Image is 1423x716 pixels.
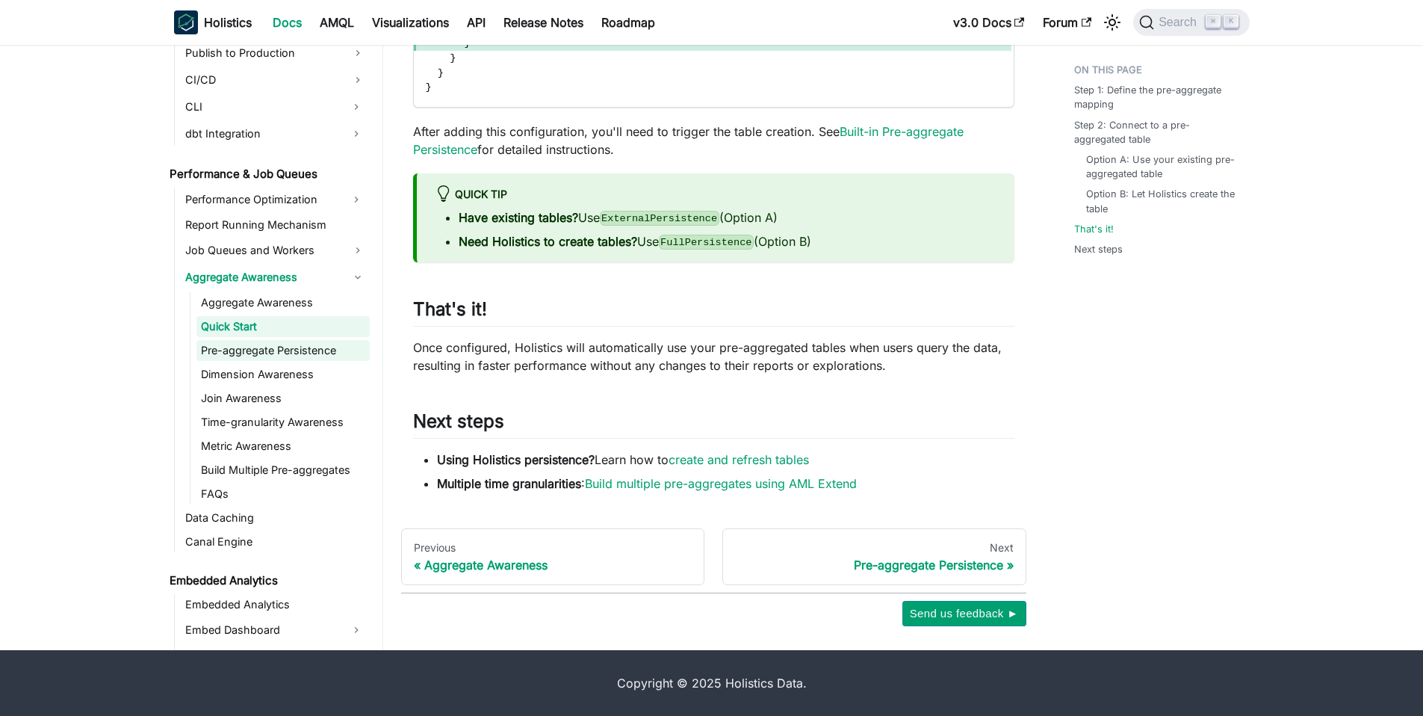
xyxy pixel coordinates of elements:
code: ExternalPersistence [600,211,719,226]
h2: Next steps [413,410,1014,439]
button: Expand sidebar category 'Embed Portal' [343,645,370,669]
a: Build Multiple Pre-aggregates [196,460,370,481]
a: Embed Dashboard [181,618,343,642]
code: FullPersistence [659,235,754,250]
nav: Docs pages [401,528,1026,585]
a: dbt Integration [181,122,343,146]
a: Forum [1034,10,1100,34]
div: Aggregate Awareness [414,558,692,573]
li: Use (Option A) [459,209,996,226]
a: Option A: Use your existing pre-aggregated table [1086,152,1235,181]
strong: Multiple time granularities [437,476,581,491]
button: Search (Command+K) [1133,9,1249,36]
a: PreviousAggregate Awareness [401,528,705,585]
a: Embed Portal [181,645,343,669]
button: Switch between dark and light mode (currently light mode) [1100,10,1124,34]
img: Holistics [174,10,198,34]
div: Copyright © 2025 Holistics Data. [237,674,1187,692]
a: Option B: Let Holistics create the table [1086,187,1235,215]
strong: Using Holistics persistence? [437,452,595,467]
a: Performance Optimization [181,188,343,212]
strong: Need Holistics to create tables? [459,234,637,249]
a: Canal Engine [181,531,370,552]
span: } [426,81,432,93]
p: Once configured, Holistics will automatically use your pre-aggregated tables when users query the... [413,339,1014,374]
button: Expand sidebar category 'Performance Optimization' [343,188,370,212]
a: Quick Start [196,316,370,337]
button: Send us feedback ► [902,601,1026,626]
a: Next steps [1074,242,1123,256]
a: Time-granularity Awareness [196,412,370,433]
a: Aggregate Awareness [196,292,370,313]
div: Pre-aggregate Persistence [735,558,1014,573]
a: Dimension Awareness [196,364,370,385]
a: FAQs [196,484,370,504]
a: Step 2: Connect to a pre-aggregated table [1074,118,1241,146]
div: Quick tip [435,185,996,205]
span: Search [1154,16,1206,29]
a: Aggregate Awareness [181,265,370,289]
a: Performance & Job Queues [165,164,370,185]
kbd: ⌘ [1206,15,1221,28]
button: Expand sidebar category 'dbt Integration' [343,122,370,146]
strong: Have existing tables? [459,210,578,225]
b: Holistics [204,13,252,31]
p: After adding this configuration, you'll need to trigger the table creation. See for detailed inst... [413,123,1014,158]
a: CI/CD [181,68,370,92]
a: v3.0 Docs [944,10,1034,34]
a: Roadmap [592,10,664,34]
a: API [458,10,495,34]
a: CLI [181,95,343,119]
a: Join Awareness [196,388,370,409]
a: That's it! [1074,222,1114,236]
button: Expand sidebar category 'CLI' [343,95,370,119]
a: Report Running Mechanism [181,215,370,235]
a: AMQL [311,10,363,34]
a: Step 1: Define the pre-aggregate mapping [1074,83,1241,111]
span: } [438,67,444,78]
span: } [450,52,456,64]
div: Next [735,541,1014,555]
a: Build multiple pre-aggregates using AML Extend [585,476,857,491]
span: Send us feedback ► [910,604,1019,623]
div: Previous [414,541,692,555]
a: create and refresh tables [669,452,809,467]
a: Job Queues and Workers [181,238,370,262]
a: Pre-aggregate Persistence [196,340,370,361]
a: Publish to Production [181,41,370,65]
a: Release Notes [495,10,592,34]
kbd: K [1224,15,1238,28]
a: Embedded Analytics [165,570,370,591]
a: Visualizations [363,10,458,34]
a: NextPre-aggregate Persistence [722,528,1026,585]
a: Embedded Analytics [181,594,370,615]
button: Expand sidebar category 'Embed Dashboard' [343,618,370,642]
li: Learn how to [437,451,1014,469]
a: Metric Awareness [196,436,370,457]
li: Use (Option B) [459,232,996,250]
a: Docs [264,10,311,34]
a: Data Caching [181,507,370,528]
a: HolisticsHolistics [174,10,252,34]
li: : [437,475,1014,493]
h2: That's it! [413,298,1014,327]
